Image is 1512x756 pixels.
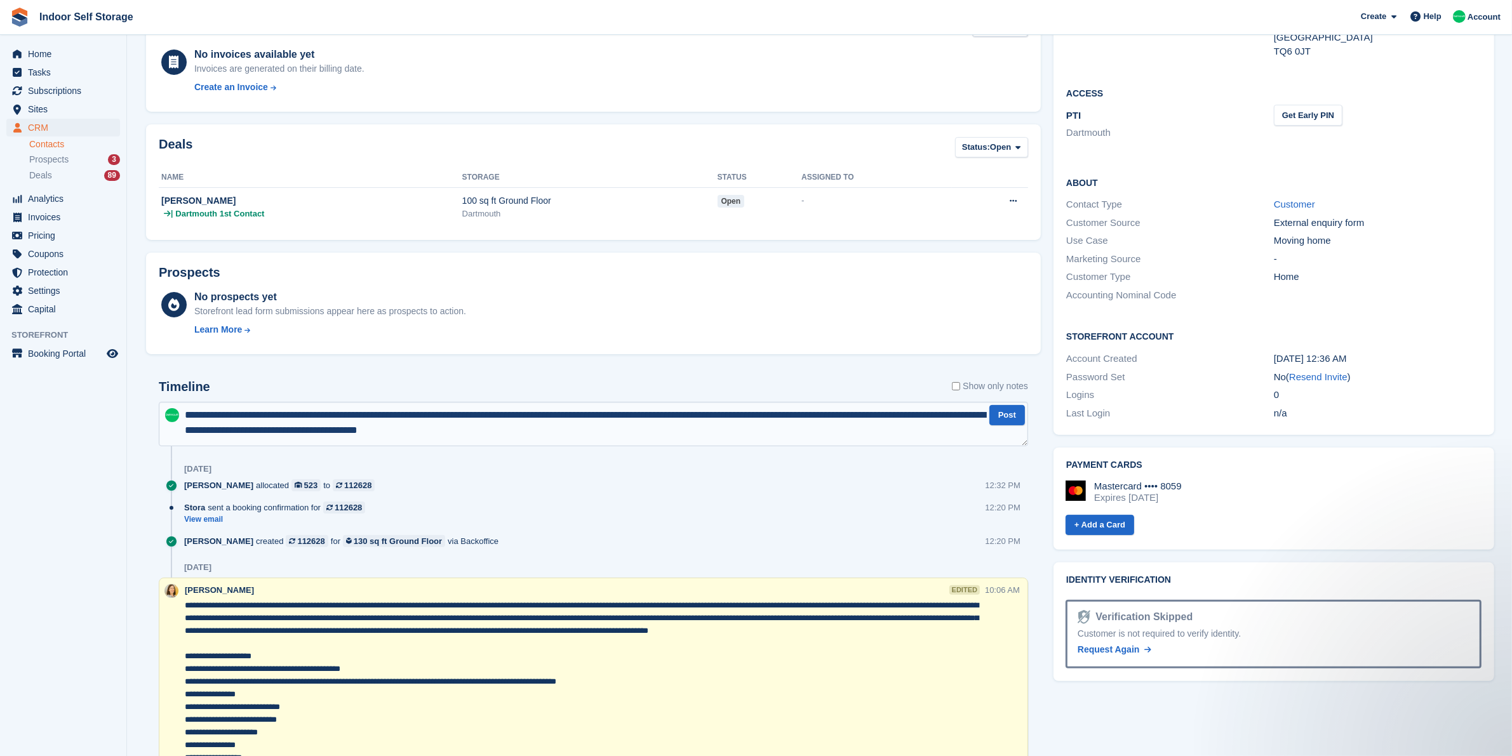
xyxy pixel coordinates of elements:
[194,289,466,305] div: No prospects yet
[6,82,120,100] a: menu
[164,584,178,598] img: Emma Higgins
[161,194,462,208] div: [PERSON_NAME]
[6,119,120,136] a: menu
[962,141,990,154] span: Status:
[304,479,318,491] div: 523
[1066,406,1274,421] div: Last Login
[6,190,120,208] a: menu
[6,45,120,63] a: menu
[159,265,220,280] h2: Prospects
[28,119,104,136] span: CRM
[1274,199,1315,209] a: Customer
[1066,515,1134,536] a: + Add a Card
[28,208,104,226] span: Invoices
[1424,10,1442,23] span: Help
[1066,270,1274,284] div: Customer Type
[184,535,505,547] div: created for via Backoffice
[194,47,365,62] div: No invoices available yet
[194,62,365,76] div: Invoices are generated on their billing date.
[462,168,718,188] th: Storage
[1066,388,1274,402] div: Logins
[105,346,120,361] a: Preview store
[28,300,104,318] span: Capital
[1078,644,1140,654] span: Request Again
[949,585,980,595] div: edited
[28,282,104,300] span: Settings
[1066,110,1081,121] span: PTI
[1274,234,1482,248] div: Moving home
[1274,216,1482,230] div: External enquiry form
[1078,610,1090,624] img: Identity Verification Ready
[1078,643,1151,656] a: Request Again
[1468,11,1501,23] span: Account
[28,345,104,362] span: Booking Portal
[171,208,173,220] span: |
[165,408,179,422] img: Helen Nicholls
[1094,481,1182,492] div: Mastercard •••• 8059
[354,535,442,547] div: 130 sq ft Ground Floor
[6,282,120,300] a: menu
[344,479,371,491] div: 112628
[104,170,120,181] div: 89
[175,208,264,220] span: Dartmouth 1st Contact
[6,100,120,118] a: menu
[1274,388,1482,402] div: 0
[28,190,104,208] span: Analytics
[6,227,120,244] a: menu
[1066,176,1482,189] h2: About
[1361,10,1386,23] span: Create
[1274,270,1482,284] div: Home
[323,501,365,514] a: 112628
[34,6,138,27] a: Indoor Self Storage
[194,81,268,94] div: Create an Invoice
[184,535,253,547] span: [PERSON_NAME]
[1274,370,1482,385] div: No
[1066,252,1274,267] div: Marketing Source
[1274,252,1482,267] div: -
[28,227,104,244] span: Pricing
[29,154,69,166] span: Prospects
[1453,10,1466,23] img: Helen Nicholls
[952,380,1028,393] label: Show only notes
[1066,126,1274,140] li: Dartmouth
[194,323,242,336] div: Learn More
[718,168,802,188] th: Status
[1066,575,1482,585] h2: Identity verification
[1066,86,1482,99] h2: Access
[108,154,120,165] div: 3
[29,153,120,166] a: Prospects 3
[1094,492,1182,503] div: Expires [DATE]
[985,584,1020,596] div: 10:06 AM
[1090,609,1193,625] div: Verification Skipped
[1274,406,1482,421] div: n/a
[28,263,104,281] span: Protection
[29,169,52,182] span: Deals
[194,323,466,336] a: Learn More
[1274,30,1482,45] div: [GEOGRAPHIC_DATA]
[159,137,192,161] h2: Deals
[185,585,254,595] span: [PERSON_NAME]
[1066,370,1274,385] div: Password Set
[462,208,718,220] div: Dartmouth
[184,464,211,474] div: [DATE]
[1066,481,1086,501] img: Mastercard Logo
[952,380,960,393] input: Show only notes
[10,8,29,27] img: stora-icon-8386f47178a22dfd0bd8f6a31ec36ba5ce8667c1dd55bd0f319d3a0aa187defe.svg
[955,137,1028,158] button: Status: Open
[286,535,328,547] a: 112628
[1274,105,1342,126] button: Get Early PIN
[801,168,952,188] th: Assigned to
[6,263,120,281] a: menu
[1066,288,1274,303] div: Accounting Nominal Code
[28,63,104,81] span: Tasks
[184,479,253,491] span: [PERSON_NAME]
[28,45,104,63] span: Home
[6,63,120,81] a: menu
[1078,627,1469,640] div: Customer is not required to verify identity.
[462,194,718,208] div: 100 sq ft Ground Floor
[6,245,120,263] a: menu
[11,329,126,342] span: Storefront
[291,479,321,491] a: 523
[333,479,375,491] a: 112628
[1066,329,1482,342] h2: Storefront Account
